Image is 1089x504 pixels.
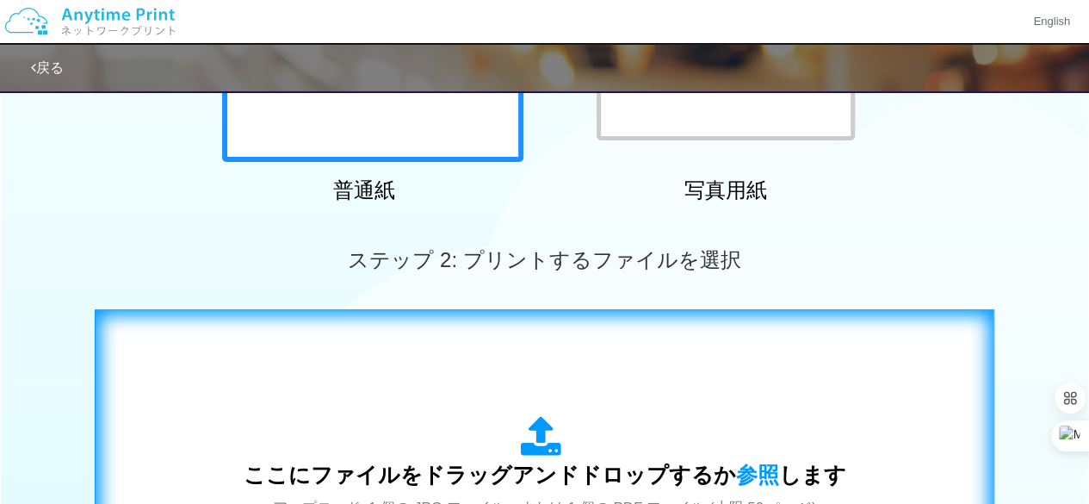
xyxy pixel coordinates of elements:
a: 戻る [31,60,64,75]
h2: 写真用紙 [575,179,876,202]
span: ステップ 2: プリントするファイルを選択 [348,248,740,271]
span: ここにファイルをドラッグアンドドロップするか します [244,463,846,487]
span: 参照 [736,463,779,487]
h2: 普通紙 [213,179,515,202]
